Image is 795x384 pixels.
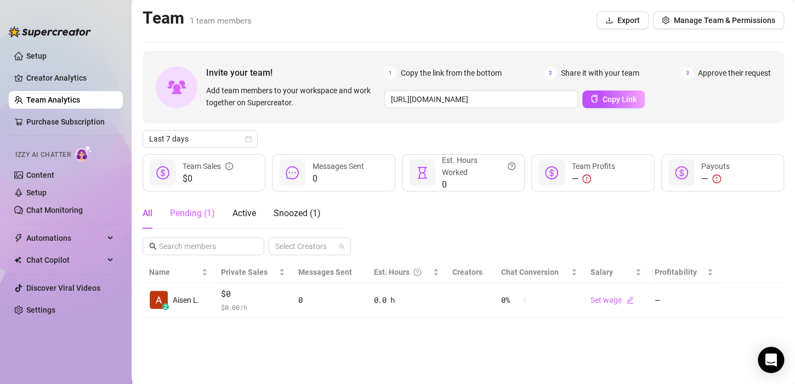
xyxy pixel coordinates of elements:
[156,166,169,179] span: dollar-circle
[413,266,421,278] span: question-circle
[170,207,215,220] div: Pending ( 1 )
[655,268,696,276] span: Profitability
[545,166,558,179] span: dollar-circle
[232,208,256,218] span: Active
[758,347,784,373] div: Open Intercom Messenger
[682,67,694,79] span: 3
[26,113,114,131] a: Purchase Subscription
[26,206,83,214] a: Chat Monitoring
[701,162,730,171] span: Payouts
[206,66,384,80] span: Invite your team!
[590,268,613,276] span: Salary
[501,294,519,306] span: 0 %
[26,69,114,87] a: Creator Analytics
[221,287,285,301] span: $0
[384,67,396,79] span: 1
[26,188,47,197] a: Setup
[401,67,502,79] span: Copy the link from the bottom
[571,172,615,185] div: —
[173,294,200,306] span: Aisen L.
[674,16,775,25] span: Manage Team & Permissions
[286,166,299,179] span: message
[571,162,615,171] span: Team Profits
[312,172,364,185] span: 0
[653,12,784,29] button: Manage Team & Permissions
[26,52,47,60] a: Setup
[26,229,104,247] span: Automations
[603,95,637,104] span: Copy Link
[298,268,352,276] span: Messages Sent
[183,172,233,185] span: $0
[75,145,92,161] img: AI Chatter
[675,166,688,179] span: dollar-circle
[143,262,214,283] th: Name
[582,174,591,183] span: exclamation-circle
[26,95,80,104] a: Team Analytics
[26,171,54,179] a: Content
[712,174,721,183] span: exclamation-circle
[590,296,634,304] a: Set wageedit
[582,91,645,108] button: Copy Link
[648,283,720,318] td: —
[225,160,233,172] span: info-circle
[274,208,321,218] span: Snoozed ( 1 )
[373,266,430,278] div: Est. Hours
[14,256,21,264] img: Chat Copilot
[626,296,634,304] span: edit
[508,154,515,178] span: question-circle
[143,207,152,220] div: All
[373,294,439,306] div: 0.0 h
[442,154,515,178] div: Est. Hours Worked
[183,160,233,172] div: Team Sales
[9,26,91,37] img: logo-BBDzfeDw.svg
[149,242,157,250] span: search
[26,306,55,314] a: Settings
[590,95,598,103] span: copy
[159,240,249,252] input: Search members
[206,84,380,109] span: Add team members to your workspace and work together on Supercreator.
[662,16,669,24] span: setting
[544,67,556,79] span: 2
[416,166,429,179] span: hourglass
[26,284,100,292] a: Discover Viral Videos
[190,16,252,26] span: 1 team members
[149,266,199,278] span: Name
[617,16,640,25] span: Export
[298,294,361,306] div: 0
[150,291,168,309] img: Aisen Li
[338,243,345,250] span: team
[698,67,771,79] span: Approve their request
[501,268,559,276] span: Chat Conversion
[14,234,23,242] span: thunderbolt
[162,303,169,310] div: z
[15,150,71,160] span: Izzy AI Chatter
[245,135,252,142] span: calendar
[143,8,252,29] h2: Team
[221,302,285,313] span: $ 0.00 /h
[701,172,730,185] div: —
[26,251,104,269] span: Chat Copilot
[597,12,649,29] button: Export
[442,178,515,191] span: 0
[446,262,495,283] th: Creators
[605,16,613,24] span: download
[221,268,268,276] span: Private Sales
[312,162,364,171] span: Messages Sent
[561,67,639,79] span: Share it with your team
[149,131,251,147] span: Last 7 days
